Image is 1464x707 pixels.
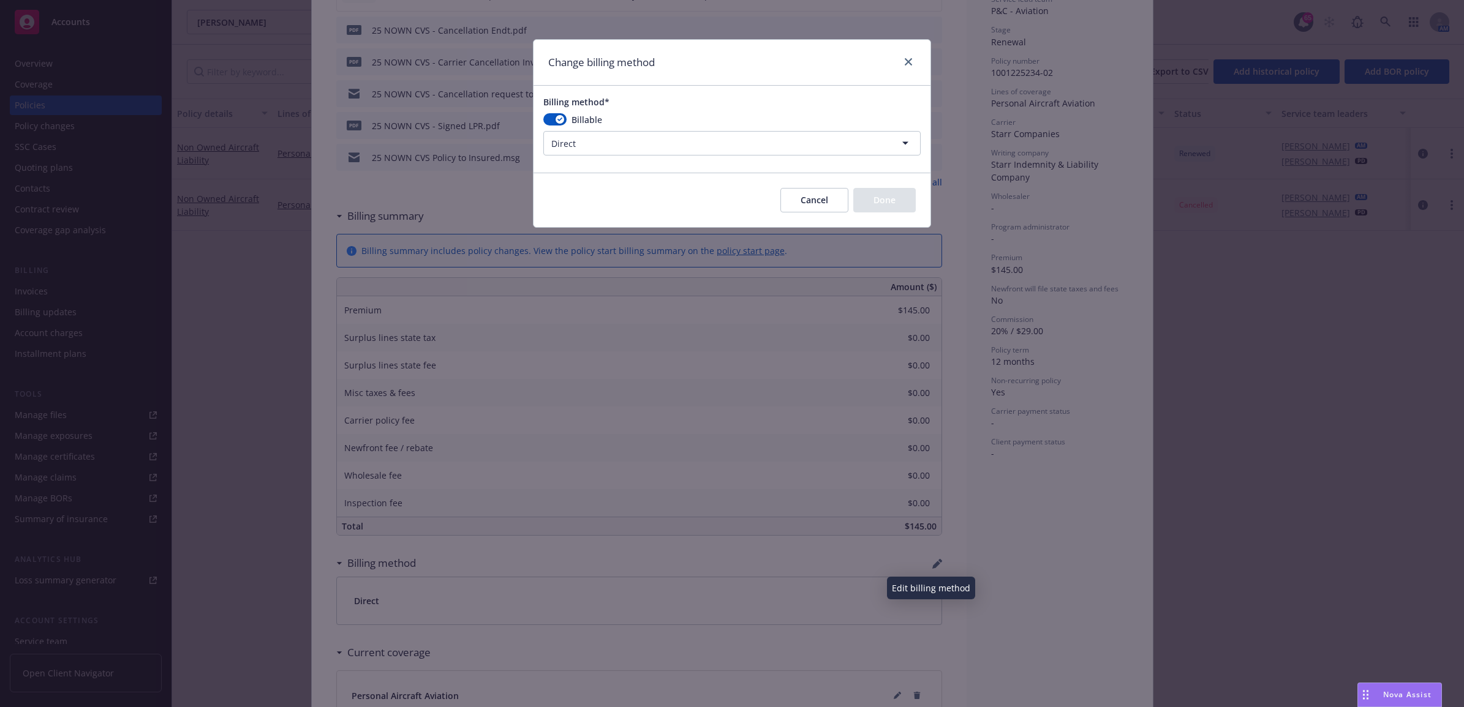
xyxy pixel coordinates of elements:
[543,113,921,126] div: Billable
[1358,683,1373,706] div: Drag to move
[548,54,655,70] h1: Change billing method
[1383,689,1432,700] span: Nova Assist
[543,96,609,108] span: Billing method*
[901,54,916,69] a: close
[1357,683,1442,707] button: Nova Assist
[780,188,848,212] button: Cancel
